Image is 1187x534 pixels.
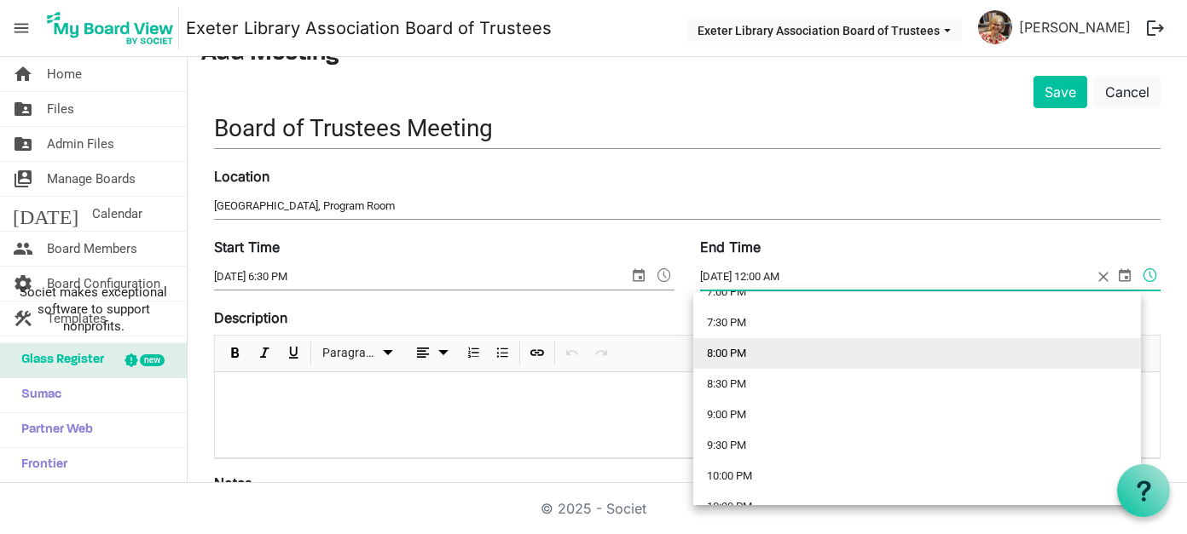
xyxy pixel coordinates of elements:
span: settings [13,267,33,301]
div: new [140,354,165,366]
div: Numbered List [459,336,488,371]
span: Home [47,57,82,91]
span: Calendar [92,197,142,231]
span: Glass Register [13,343,104,377]
div: Formats [314,336,404,371]
div: Bold [221,336,250,371]
label: Start Time [214,237,280,257]
span: Sumac [13,378,61,412]
label: Description [214,307,287,328]
button: dropdownbutton [407,342,456,364]
button: Bulleted List [490,342,513,364]
span: switch_account [13,162,33,196]
button: Italic [252,342,275,364]
span: [DATE] [13,197,78,231]
span: close [1092,264,1115,290]
label: Notes [214,473,252,493]
div: Alignments [403,336,459,371]
div: Underline [279,336,308,371]
span: Paragraph [322,342,378,364]
label: End Time [700,237,761,257]
li: 10:00 PM [693,461,1141,491]
button: logout [1138,10,1173,46]
div: Italic [250,336,279,371]
span: menu [5,12,38,44]
span: select [628,264,649,286]
button: Save [1034,76,1087,108]
a: © 2025 - Societ [541,500,646,517]
span: Societ makes exceptional software to support nonprofits. [8,284,179,335]
span: select [1115,264,1135,286]
li: 9:30 PM [693,430,1141,461]
span: Frontier [13,448,67,482]
img: oiUq6S1lSyLOqxOgPlXYhI3g0FYm13iA4qhAgY5oJQiVQn4Ddg2A9SORYVWq4Lz4pb3-biMLU3tKDRk10OVDzQ_thumb.png [978,10,1012,44]
span: home [13,57,33,91]
button: Underline [281,342,304,364]
button: Numbered List [461,342,484,364]
span: folder_shared [13,92,33,126]
div: Insert Link [523,336,552,371]
a: Cancel [1094,76,1161,108]
button: Bold [223,342,246,364]
li: 8:30 PM [693,369,1141,399]
li: 7:30 PM [693,307,1141,338]
a: [PERSON_NAME] [1012,10,1138,44]
span: folder_shared [13,127,33,161]
span: Files [47,92,74,126]
span: Manage Boards [47,162,136,196]
button: Insert Link [525,342,548,364]
li: 8:00 PM [693,338,1141,369]
a: Exeter Library Association Board of Trustees [186,11,552,45]
span: Board Configuration [47,267,160,301]
span: Board Members [47,232,137,266]
img: My Board View Logo [42,7,179,49]
li: 7:00 PM [693,277,1141,307]
span: Admin Files [47,127,114,161]
input: Title [214,108,1161,148]
a: My Board View Logo [42,7,186,49]
div: Bulleted List [488,336,517,371]
label: Location [214,166,269,187]
span: people [13,232,33,266]
li: 9:00 PM [693,399,1141,430]
li: 10:30 PM [693,491,1141,522]
span: Partner Web [13,413,93,447]
button: Exeter Library Association Board of Trustees dropdownbutton [686,18,962,42]
button: Paragraph dropdownbutton [316,342,401,364]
